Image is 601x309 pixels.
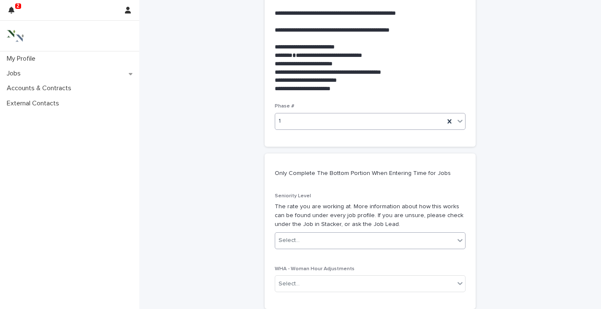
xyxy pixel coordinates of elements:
p: External Contacts [3,99,66,107]
p: My Profile [3,55,42,63]
span: Phase # [275,104,294,109]
div: Select... [279,279,300,288]
p: Only Complete The Bottom Portion When Entering Time for Jobs [275,169,462,177]
div: Select... [279,236,300,245]
div: 2 [8,5,19,20]
p: Accounts & Contracts [3,84,78,92]
span: WHA - Woman Hour Adjustments [275,266,355,271]
span: 1 [279,117,281,126]
p: 2 [16,3,19,9]
img: 3bAFpBnQQY6ys9Fa9hsD [7,27,24,44]
span: Seniority Level [275,193,311,199]
p: Jobs [3,70,27,78]
p: The rate you are working at. More information about how this works can be found under every job p... [275,202,466,228]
